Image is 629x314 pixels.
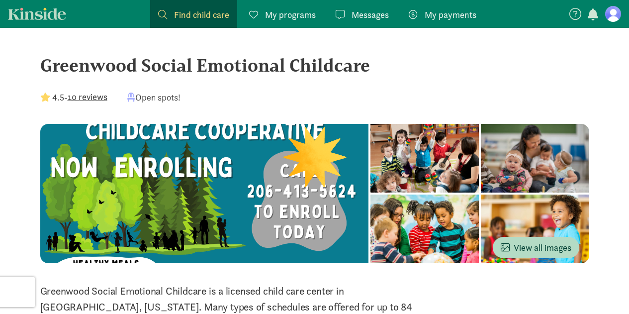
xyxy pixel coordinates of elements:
[425,8,476,21] span: My payments
[40,52,589,79] div: Greenwood Social Emotional Childcare
[52,92,64,103] strong: 4.5
[40,91,107,104] div: -
[174,8,229,21] span: Find child care
[265,8,316,21] span: My programs
[501,241,571,254] span: View all images
[127,91,180,104] div: Open spots!
[493,237,579,258] button: View all images
[352,8,389,21] span: Messages
[8,7,66,20] a: Kinside
[68,90,107,104] button: 10 reviews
